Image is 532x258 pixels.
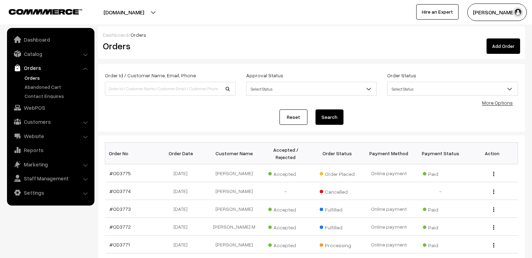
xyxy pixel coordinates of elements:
[415,143,467,164] th: Payment Status
[493,189,494,194] img: Menu
[363,218,415,236] td: Online payment
[466,143,518,164] th: Action
[320,186,355,195] span: Cancelled
[157,200,208,218] td: [DATE]
[157,218,208,236] td: [DATE]
[246,72,283,79] label: Approval Status
[23,74,92,81] a: Orders
[208,218,260,236] td: [PERSON_NAME] M
[279,109,307,125] a: Reset
[493,172,494,176] img: Menu
[387,72,416,79] label: Order Status
[268,169,303,178] span: Accepted
[208,164,260,182] td: [PERSON_NAME]
[493,225,494,230] img: Menu
[513,7,523,17] img: user
[109,206,131,212] a: #OD3773
[415,182,467,200] td: -
[79,3,169,21] button: [DOMAIN_NAME]
[105,143,157,164] th: Order No
[320,204,355,213] span: Fulfilled
[103,41,235,51] h2: Orders
[320,222,355,231] span: Fulfilled
[9,186,92,199] a: Settings
[9,101,92,114] a: WebPOS
[9,115,92,128] a: Customers
[467,3,527,21] button: [PERSON_NAME]
[9,144,92,156] a: Reports
[208,236,260,253] td: [PERSON_NAME]
[208,143,260,164] th: Customer Name
[416,4,459,20] a: Hire an Expert
[247,83,377,95] span: Select Status
[109,224,131,230] a: #OD3772
[103,31,520,38] div: /
[9,7,70,15] a: COMMMERCE
[9,158,92,171] a: Marketing
[157,236,208,253] td: [DATE]
[9,62,92,74] a: Orders
[9,172,92,185] a: Staff Management
[23,83,92,91] a: Abandoned Cart
[157,143,208,164] th: Order Date
[157,182,208,200] td: [DATE]
[487,38,520,54] a: Add Order
[208,182,260,200] td: [PERSON_NAME]
[363,236,415,253] td: Online payment
[423,204,458,213] span: Paid
[9,9,82,14] img: COMMMERCE
[268,222,303,231] span: Accepted
[320,169,355,178] span: Order Placed
[105,72,196,79] label: Order Id / Customer Name, Email, Phone
[363,164,415,182] td: Online payment
[312,143,363,164] th: Order Status
[493,243,494,248] img: Menu
[23,92,92,100] a: Contact Enquires
[109,170,131,176] a: #OD3775
[363,200,415,218] td: Online payment
[109,242,130,248] a: #OD3771
[157,164,208,182] td: [DATE]
[208,200,260,218] td: [PERSON_NAME]
[246,82,377,96] span: Select Status
[423,222,458,231] span: Paid
[260,143,312,164] th: Accepted / Rejected
[493,207,494,212] img: Menu
[9,33,92,46] a: Dashboard
[268,204,303,213] span: Accepted
[9,130,92,142] a: Website
[482,100,513,106] a: More Options
[423,240,458,249] span: Paid
[363,143,415,164] th: Payment Method
[105,82,236,96] input: Order Id / Customer Name / Customer Email / Customer Phone
[9,48,92,60] a: Catalog
[388,83,518,95] span: Select Status
[130,32,146,38] span: Orders
[315,109,343,125] button: Search
[320,240,355,249] span: Processing
[260,182,312,200] td: -
[423,169,458,178] span: Paid
[268,240,303,249] span: Accepted
[103,32,128,38] a: Dashboard
[109,188,131,194] a: #OD3774
[387,82,518,96] span: Select Status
